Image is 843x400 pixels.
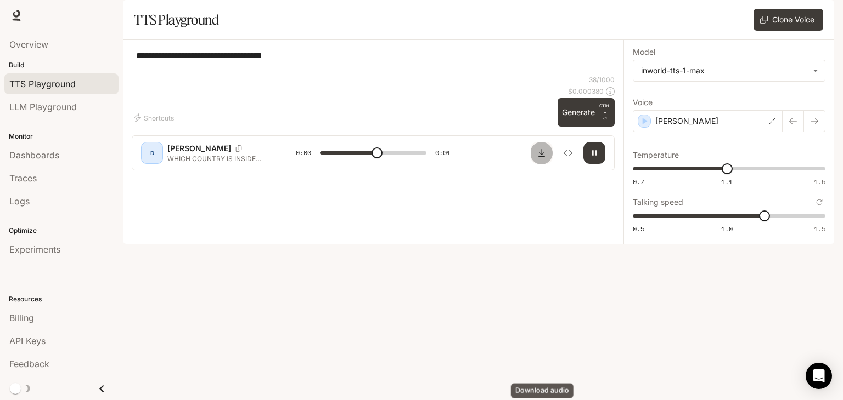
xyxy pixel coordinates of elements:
p: WHICH COUNTRY IS INSIDE [GEOGRAPHIC_DATA]? [167,154,269,163]
button: Inspect [557,142,579,164]
p: [PERSON_NAME] [167,143,231,154]
span: 0.7 [633,177,644,186]
div: inworld-tts-1-max [641,65,807,76]
p: 38 / 1000 [589,75,615,84]
p: Model [633,48,655,56]
p: Voice [633,99,653,106]
div: inworld-tts-1-max [633,60,825,81]
p: ⏎ [599,102,610,122]
span: 0.5 [633,224,644,233]
button: Download audio [531,142,553,164]
div: Open Intercom Messenger [806,363,832,389]
span: 1.5 [814,224,825,233]
h1: TTS Playground [134,9,219,31]
div: Download audio [511,384,574,398]
div: D [143,144,161,162]
span: 0:00 [296,147,311,158]
button: Clone Voice [754,9,823,31]
span: 1.5 [814,177,825,186]
p: [PERSON_NAME] [655,116,718,127]
p: Talking speed [633,198,683,206]
span: 1.0 [721,224,733,233]
p: Temperature [633,151,679,159]
p: $ 0.000380 [568,87,604,96]
button: Copy Voice ID [231,145,246,152]
button: Reset to default [813,196,825,208]
button: GenerateCTRL +⏎ [558,98,615,127]
span: 1.1 [721,177,733,186]
button: Shortcuts [132,109,178,127]
span: 0:01 [435,147,451,158]
p: CTRL + [599,102,610,116]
